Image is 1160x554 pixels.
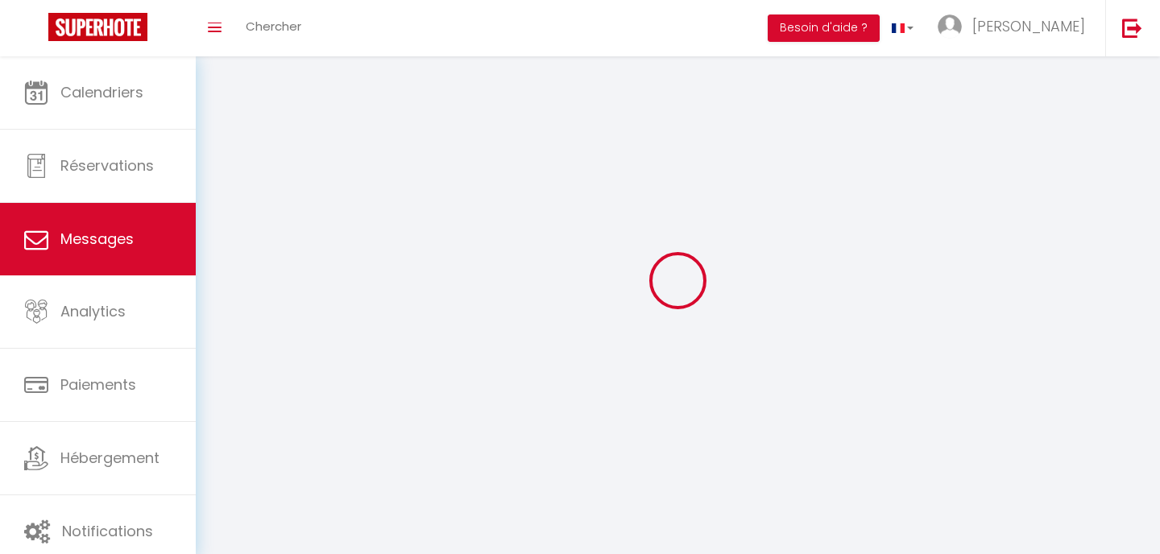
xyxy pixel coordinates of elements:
[60,82,143,102] span: Calendriers
[60,448,159,468] span: Hébergement
[62,521,153,541] span: Notifications
[1122,18,1142,38] img: logout
[972,16,1085,36] span: [PERSON_NAME]
[938,14,962,39] img: ...
[60,155,154,176] span: Réservations
[246,18,301,35] span: Chercher
[48,13,147,41] img: Super Booking
[60,301,126,321] span: Analytics
[60,229,134,249] span: Messages
[768,14,880,42] button: Besoin d'aide ?
[60,374,136,395] span: Paiements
